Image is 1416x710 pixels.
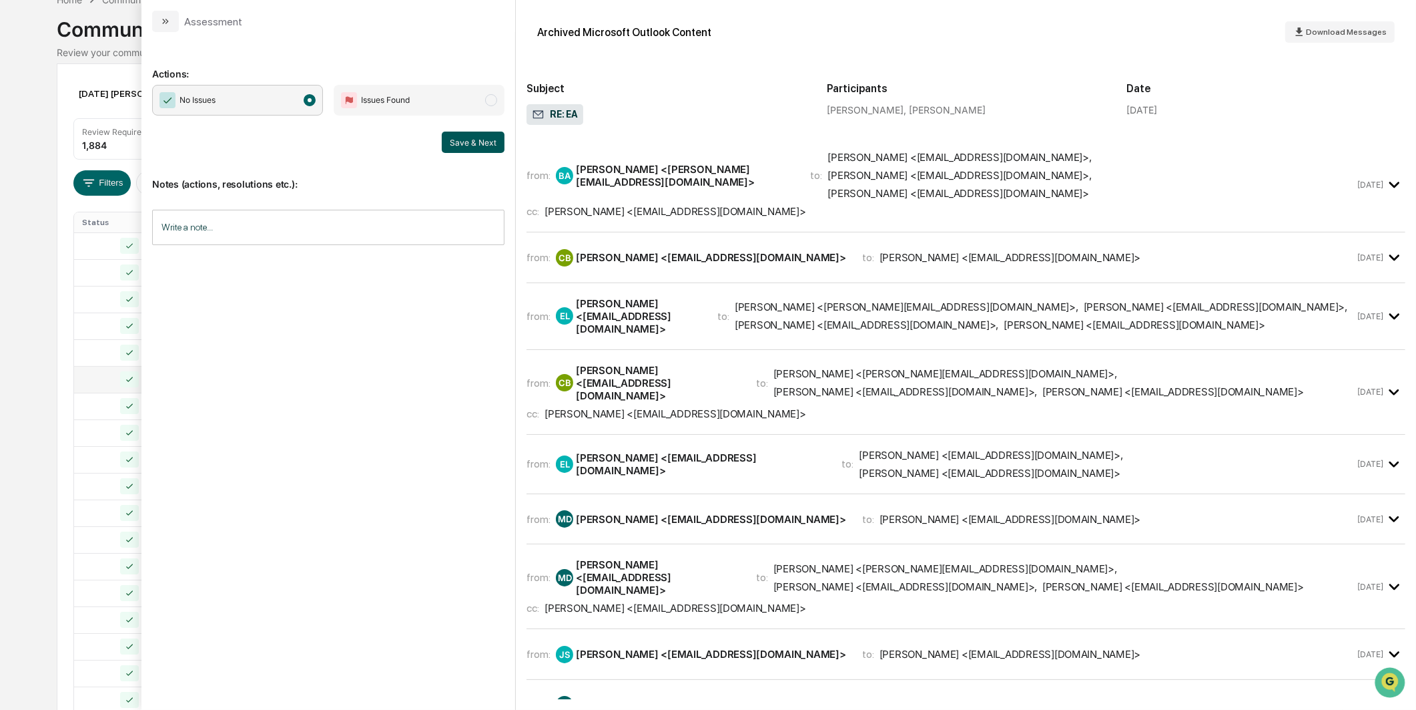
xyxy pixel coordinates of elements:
[442,132,504,153] button: Save & Next
[827,82,1106,95] h2: Participants
[1042,385,1304,398] div: [PERSON_NAME] <[EMAIL_ADDRESS][DOMAIN_NAME]>
[735,301,1078,313] div: [PERSON_NAME] <[PERSON_NAME][EMAIL_ADDRESS][DOMAIN_NAME]> ,
[828,187,1090,200] div: [PERSON_NAME] <[EMAIL_ADDRESS][DOMAIN_NAME]>
[773,367,1117,380] div: [PERSON_NAME] <[PERSON_NAME][EMAIL_ADDRESS][DOMAIN_NAME]> ,
[57,47,1359,58] div: Review your communication records across channels
[152,162,504,190] p: Notes (actions, resolutions etc.):
[526,169,551,182] span: from:
[1373,666,1409,702] iframe: Open customer support
[13,195,24,206] div: 🔎
[526,458,551,470] span: from:
[537,26,711,39] div: Archived Microsoft Outlook Content
[73,170,131,196] button: Filters
[828,151,1092,164] div: [PERSON_NAME] <[EMAIL_ADDRESS][DOMAIN_NAME]> ,
[576,364,740,402] div: [PERSON_NAME] <[EMAIL_ADDRESS][DOMAIN_NAME]>
[1084,301,1347,313] div: [PERSON_NAME] <[EMAIL_ADDRESS][DOMAIN_NAME]> ,
[862,251,874,264] span: to:
[556,646,573,663] div: JS
[526,251,551,264] span: from:
[576,648,846,661] div: [PERSON_NAME] <[EMAIL_ADDRESS][DOMAIN_NAME]>
[526,602,539,614] span: cc:
[556,249,573,267] div: CB
[576,558,740,596] div: [PERSON_NAME] <[EMAIL_ADDRESS][DOMAIN_NAME]>
[556,569,573,586] div: MD
[879,251,1141,264] div: [PERSON_NAME] <[EMAIL_ADDRESS][DOMAIN_NAME]>
[91,163,171,187] a: 🗄️Attestations
[859,467,1121,480] div: [PERSON_NAME] <[EMAIL_ADDRESS][DOMAIN_NAME]>
[110,168,165,182] span: Attestations
[82,127,146,137] div: Review Required
[556,374,573,391] div: CB
[828,169,1092,182] div: [PERSON_NAME] <[EMAIL_ADDRESS][DOMAIN_NAME]> ,
[545,205,806,218] div: [PERSON_NAME] <[EMAIL_ADDRESS][DOMAIN_NAME]>
[556,456,573,473] div: EL
[576,163,794,188] div: [PERSON_NAME] <[PERSON_NAME][EMAIL_ADDRESS][DOMAIN_NAME]>
[1004,319,1265,331] div: [PERSON_NAME] <[EMAIL_ADDRESS][DOMAIN_NAME]>
[45,116,169,126] div: We're available if you need us!
[756,571,768,584] span: to:
[526,407,539,420] span: cc:
[556,307,573,325] div: EL
[97,170,107,180] div: 🗄️
[1126,82,1405,95] h2: Date
[576,297,701,335] div: [PERSON_NAME] <[EMAIL_ADDRESS][DOMAIN_NAME]>
[13,102,37,126] img: 1746055101610-c473b297-6a78-478c-a979-82029cc54cd1
[773,562,1117,575] div: [PERSON_NAME] <[PERSON_NAME][EMAIL_ADDRESS][DOMAIN_NAME]> ,
[526,571,551,584] span: from:
[773,385,1037,398] div: [PERSON_NAME] <[EMAIL_ADDRESS][DOMAIN_NAME]> ,
[773,580,1037,593] div: [PERSON_NAME] <[EMAIL_ADDRESS][DOMAIN_NAME]> ,
[879,648,1141,661] div: [PERSON_NAME] <[EMAIL_ADDRESS][DOMAIN_NAME]>
[717,310,729,323] span: to:
[57,7,1359,41] div: Communications Archive
[27,194,84,207] span: Data Lookup
[526,377,551,389] span: from:
[842,458,854,470] span: to:
[74,212,169,232] th: Status
[526,648,551,661] span: from:
[545,602,806,614] div: [PERSON_NAME] <[EMAIL_ADDRESS][DOMAIN_NAME]>
[827,104,1106,116] div: [PERSON_NAME], [PERSON_NAME]
[152,52,504,79] p: Actions:
[82,140,107,151] div: 1,884
[1357,311,1383,321] time: Thursday, July 31, 2025 at 10:12:37 AM
[576,251,846,264] div: [PERSON_NAME] <[EMAIL_ADDRESS][DOMAIN_NAME]>
[1357,180,1383,190] time: Thursday, July 31, 2025 at 10:07:08 AM
[361,94,410,107] span: Issues Found
[526,82,805,95] h2: Subject
[576,452,825,477] div: [PERSON_NAME] <[EMAIL_ADDRESS][DOMAIN_NAME]>
[1357,649,1383,659] time: Thursday, July 31, 2025 at 10:26:48 AM
[1126,104,1157,116] div: [DATE]
[227,106,243,122] button: Start new chat
[862,513,874,526] span: to:
[556,510,573,528] div: MD
[45,102,219,116] div: Start new chat
[159,92,175,108] img: Checkmark
[8,163,91,187] a: 🖐️Preclearance
[532,108,578,122] span: RE: EA
[73,83,233,104] div: [DATE] [PERSON_NAME] Emails
[136,170,246,196] button: Date:[DATE] - [DATE]
[859,449,1123,462] div: [PERSON_NAME] <[EMAIL_ADDRESS][DOMAIN_NAME]> ,
[94,226,161,236] a: Powered byPylon
[1357,459,1383,469] time: Thursday, July 31, 2025 at 10:12:59 AM
[526,513,551,526] span: from:
[545,407,806,420] div: [PERSON_NAME] <[EMAIL_ADDRESS][DOMAIN_NAME]>
[1285,21,1395,43] button: Download Messages
[526,205,539,218] span: cc:
[879,513,1141,526] div: [PERSON_NAME] <[EMAIL_ADDRESS][DOMAIN_NAME]>
[556,167,573,184] div: BA
[735,319,998,331] div: [PERSON_NAME] <[EMAIL_ADDRESS][DOMAIN_NAME]> ,
[180,94,216,107] span: No Issues
[811,169,823,182] span: to:
[1357,582,1383,592] time: Thursday, July 31, 2025 at 10:23:52 AM
[576,513,846,526] div: [PERSON_NAME] <[EMAIL_ADDRESS][DOMAIN_NAME]>
[13,170,24,180] div: 🖐️
[1357,387,1383,397] time: Thursday, July 31, 2025 at 10:12:39 AM
[756,377,768,389] span: to:
[1306,27,1387,37] span: Download Messages
[1357,514,1383,524] time: Thursday, July 31, 2025 at 10:21:19 AM
[13,28,243,49] p: How can we help?
[27,168,86,182] span: Preclearance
